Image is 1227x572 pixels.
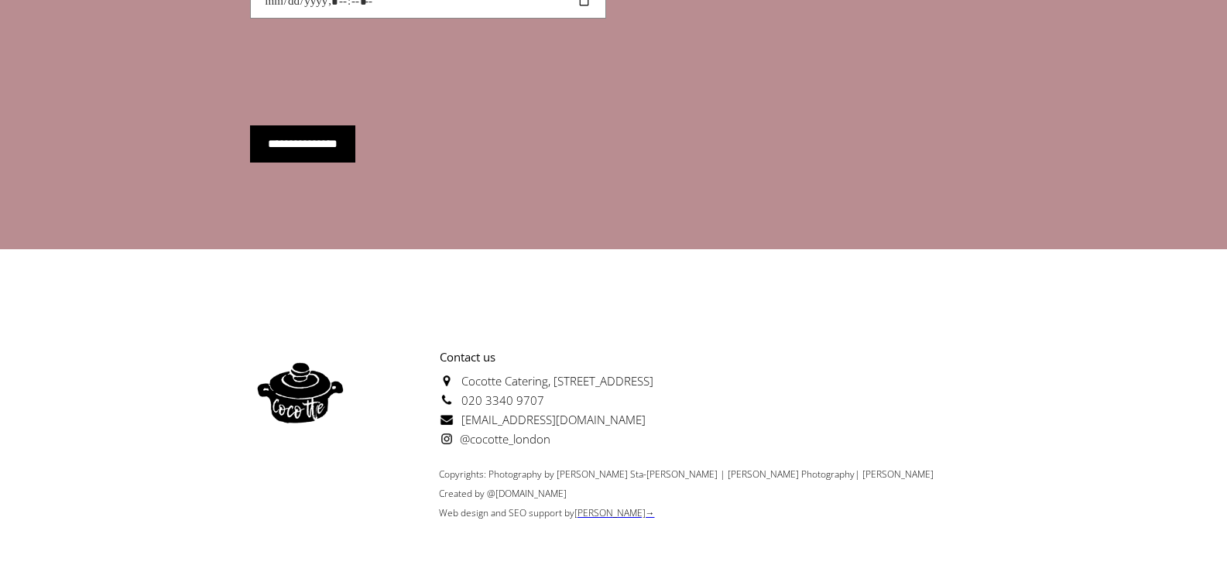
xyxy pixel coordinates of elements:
[439,487,567,500] span: Created by @[DOMAIN_NAME]
[440,348,495,367] strong: Contact us
[440,412,646,427] a: [EMAIL_ADDRESS][DOMAIN_NAME]
[439,506,574,519] a: Web design and SEO support by
[574,506,655,519] a: [PERSON_NAME]→
[250,42,485,102] iframe: reCAPTCHA
[440,373,653,389] a: Cocotte Catering, [STREET_ADDRESS]
[250,464,934,522] div: Copyrights: Photography by [PERSON_NAME] Sta-[PERSON_NAME] | [PERSON_NAME] Photography| [PERSON_N...
[440,392,544,408] a: 020 3340 9707
[440,431,550,447] a: @cocotte_london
